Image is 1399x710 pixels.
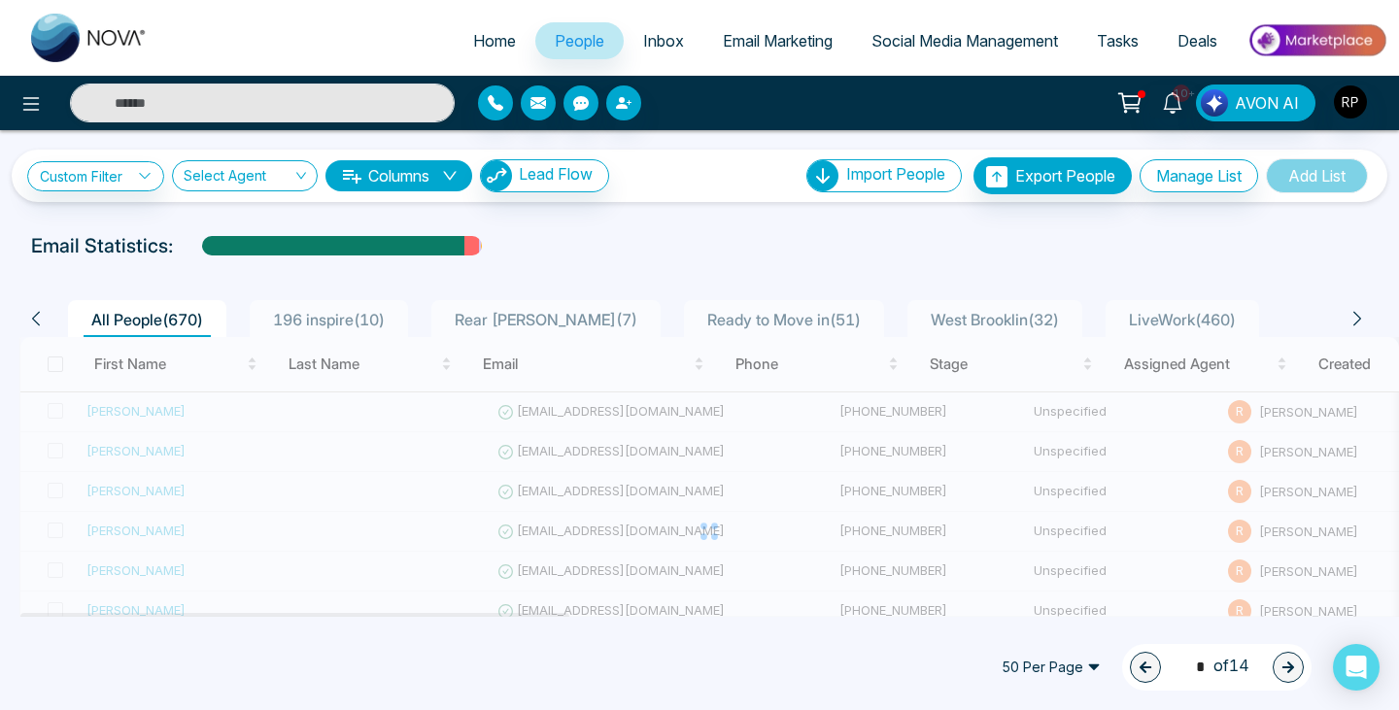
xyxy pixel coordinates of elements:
span: Email Marketing [723,31,833,51]
span: People [555,31,604,51]
img: Lead Flow [1201,89,1228,117]
span: 10+ [1173,85,1190,102]
img: Nova CRM Logo [31,14,148,62]
img: Lead Flow [481,160,512,191]
button: Columnsdown [325,160,472,191]
span: down [442,168,458,184]
span: Ready to Move in ( 51 ) [699,310,869,329]
span: Rear [PERSON_NAME] ( 7 ) [447,310,645,329]
a: Social Media Management [852,22,1077,59]
a: Email Marketing [703,22,852,59]
span: Import People [846,164,945,184]
button: AVON AI [1196,85,1315,121]
span: Export People [1015,166,1115,186]
span: Social Media Management [871,31,1058,51]
button: Manage List [1140,159,1258,192]
span: Lead Flow [519,164,593,184]
button: Lead Flow [480,159,609,192]
span: All People ( 670 ) [84,310,211,329]
a: Tasks [1077,22,1158,59]
span: LiveWork ( 460 ) [1121,310,1244,329]
span: Home [473,31,516,51]
a: People [535,22,624,59]
span: West Brooklin ( 32 ) [923,310,1067,329]
span: Tasks [1097,31,1139,51]
span: 50 Per Page [988,652,1114,683]
img: User Avatar [1334,85,1367,118]
a: Home [454,22,535,59]
button: Export People [973,157,1132,194]
p: Email Statistics: [31,231,173,260]
div: Open Intercom Messenger [1333,644,1380,691]
span: of 14 [1184,654,1249,680]
img: Market-place.gif [1246,18,1387,62]
span: Inbox [643,31,684,51]
span: 196 inspire ( 10 ) [265,310,392,329]
span: AVON AI [1235,91,1299,115]
a: 10+ [1149,85,1196,118]
a: Lead FlowLead Flow [472,159,609,192]
span: Deals [1177,31,1217,51]
a: Inbox [624,22,703,59]
a: Deals [1158,22,1237,59]
a: Custom Filter [27,161,164,191]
